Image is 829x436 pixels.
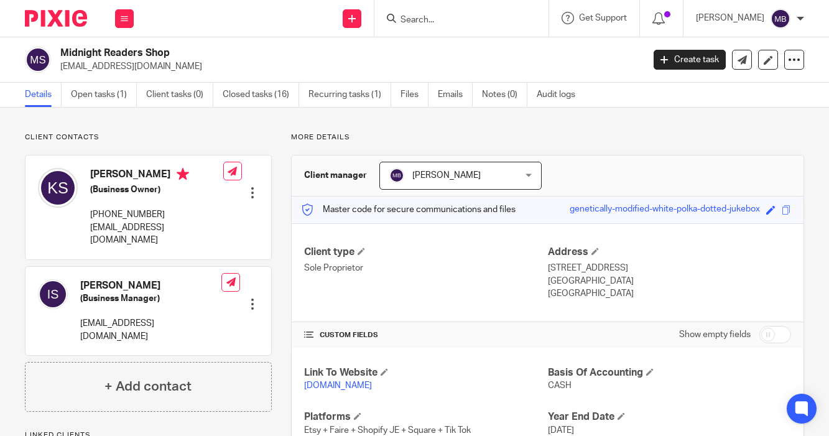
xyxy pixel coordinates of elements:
[80,292,221,305] h5: (Business Manager)
[308,83,391,107] a: Recurring tasks (1)
[304,246,547,259] h4: Client type
[679,328,751,341] label: Show empty fields
[25,47,51,73] img: svg%3E
[90,221,223,247] p: [EMAIL_ADDRESS][DOMAIN_NAME]
[548,287,791,300] p: [GEOGRAPHIC_DATA]
[771,9,790,29] img: svg%3E
[25,10,87,27] img: Pixie
[304,410,547,424] h4: Platforms
[412,171,481,180] span: [PERSON_NAME]
[223,83,299,107] a: Closed tasks (16)
[304,426,471,435] span: Etsy + Faire + Shopify JE + Square + Tik Tok
[25,132,272,142] p: Client contacts
[90,208,223,221] p: [PHONE_NUMBER]
[548,381,572,390] span: CASH
[401,83,428,107] a: Files
[304,169,367,182] h3: Client manager
[71,83,137,107] a: Open tasks (1)
[696,12,764,24] p: [PERSON_NAME]
[548,262,791,274] p: [STREET_ADDRESS]
[579,14,627,22] span: Get Support
[654,50,726,70] a: Create task
[146,83,213,107] a: Client tasks (0)
[438,83,473,107] a: Emails
[90,183,223,196] h5: (Business Owner)
[38,168,78,208] img: svg%3E
[304,330,547,340] h4: CUSTOM FIELDS
[38,279,68,309] img: svg%3E
[177,168,189,180] i: Primary
[548,366,791,379] h4: Basis Of Accounting
[304,381,372,390] a: [DOMAIN_NAME]
[80,279,221,292] h4: [PERSON_NAME]
[399,15,511,26] input: Search
[304,366,547,379] h4: Link To Website
[548,246,791,259] h4: Address
[482,83,527,107] a: Notes (0)
[548,275,791,287] p: [GEOGRAPHIC_DATA]
[389,168,404,183] img: svg%3E
[570,203,760,217] div: genetically-modified-white-polka-dotted-jukebox
[301,203,516,216] p: Master code for secure communications and files
[291,132,804,142] p: More details
[90,168,223,183] h4: [PERSON_NAME]
[80,317,221,343] p: [EMAIL_ADDRESS][DOMAIN_NAME]
[25,83,62,107] a: Details
[304,262,547,274] p: Sole Proprietor
[60,60,635,73] p: [EMAIL_ADDRESS][DOMAIN_NAME]
[548,410,791,424] h4: Year End Date
[548,426,574,435] span: [DATE]
[104,377,192,396] h4: + Add contact
[537,83,585,107] a: Audit logs
[60,47,520,60] h2: Midnight Readers Shop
